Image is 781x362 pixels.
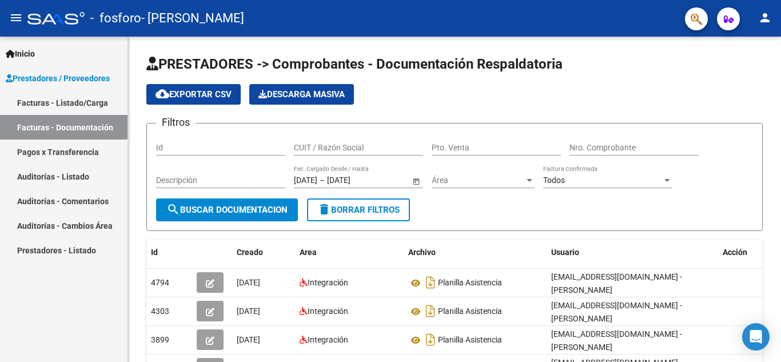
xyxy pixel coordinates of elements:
[327,176,383,185] input: Fecha fin
[742,323,770,351] div: Open Intercom Messenger
[156,114,196,130] h3: Filtros
[156,89,232,100] span: Exportar CSV
[438,336,502,345] span: Planilla Asistencia
[249,84,354,105] button: Descarga Masiva
[6,72,110,85] span: Prestadores / Proveedores
[166,202,180,216] mat-icon: search
[423,302,438,320] i: Descargar documento
[320,176,325,185] span: –
[237,248,263,257] span: Creado
[294,176,317,185] input: Fecha inicio
[723,248,747,257] span: Acción
[237,335,260,344] span: [DATE]
[237,307,260,316] span: [DATE]
[156,198,298,221] button: Buscar Documentacion
[237,278,260,287] span: [DATE]
[432,176,524,185] span: Área
[438,279,502,288] span: Planilla Asistencia
[9,11,23,25] mat-icon: menu
[249,84,354,105] app-download-masive: Descarga masiva de comprobantes (adjuntos)
[438,307,502,316] span: Planilla Asistencia
[308,278,348,287] span: Integración
[404,240,547,265] datatable-header-cell: Archivo
[295,240,404,265] datatable-header-cell: Area
[146,56,563,72] span: PRESTADORES -> Comprobantes - Documentación Respaldatoria
[151,248,158,257] span: Id
[146,84,241,105] button: Exportar CSV
[151,335,169,344] span: 3899
[141,6,244,31] span: - [PERSON_NAME]
[308,335,348,344] span: Integración
[151,278,169,287] span: 4794
[410,175,422,187] button: Open calendar
[300,248,317,257] span: Area
[718,240,775,265] datatable-header-cell: Acción
[423,331,438,349] i: Descargar documento
[317,205,400,215] span: Borrar Filtros
[156,87,169,101] mat-icon: cloud_download
[151,307,169,316] span: 4303
[551,272,682,295] span: [EMAIL_ADDRESS][DOMAIN_NAME] - [PERSON_NAME]
[258,89,345,100] span: Descarga Masiva
[308,307,348,316] span: Integración
[423,273,438,292] i: Descargar documento
[547,240,718,265] datatable-header-cell: Usuario
[166,205,288,215] span: Buscar Documentacion
[551,329,682,352] span: [EMAIL_ADDRESS][DOMAIN_NAME] - [PERSON_NAME]
[551,248,579,257] span: Usuario
[543,176,565,185] span: Todos
[551,301,682,323] span: [EMAIL_ADDRESS][DOMAIN_NAME] - [PERSON_NAME]
[232,240,295,265] datatable-header-cell: Creado
[758,11,772,25] mat-icon: person
[6,47,35,60] span: Inicio
[408,248,436,257] span: Archivo
[307,198,410,221] button: Borrar Filtros
[317,202,331,216] mat-icon: delete
[90,6,141,31] span: - fosforo
[146,240,192,265] datatable-header-cell: Id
